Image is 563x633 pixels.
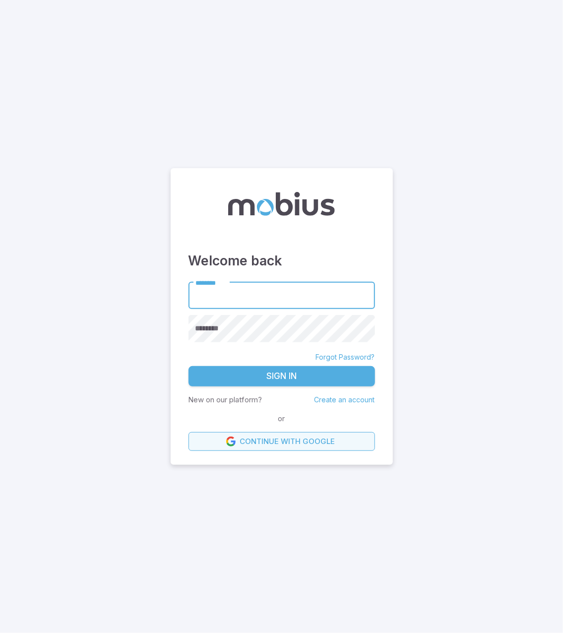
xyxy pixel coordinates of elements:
[188,394,262,405] p: New on our platform?
[188,251,375,270] h3: Welcome back
[314,395,375,404] a: Create an account
[316,352,375,362] a: Forgot Password?
[188,366,375,387] button: Sign In
[188,432,375,451] a: Continue with Google
[276,413,288,424] span: or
